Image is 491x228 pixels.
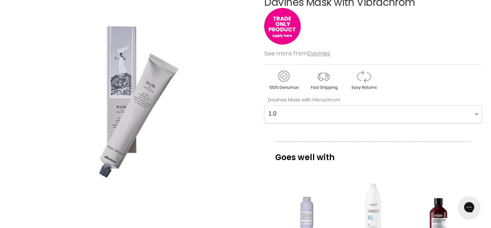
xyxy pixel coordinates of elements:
[264,69,303,91] img: genuine.gif
[344,69,383,91] img: returns.gif
[308,49,330,58] a: Davines
[304,69,343,91] img: shipping.gif
[455,194,484,221] iframe: Gorgias live chat messenger
[275,142,471,166] p: Goes well with
[264,49,330,58] span: See more from
[264,8,301,45] img: tradeonly_small.jpg
[264,96,340,103] label: Davines Mask with Vibrachrom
